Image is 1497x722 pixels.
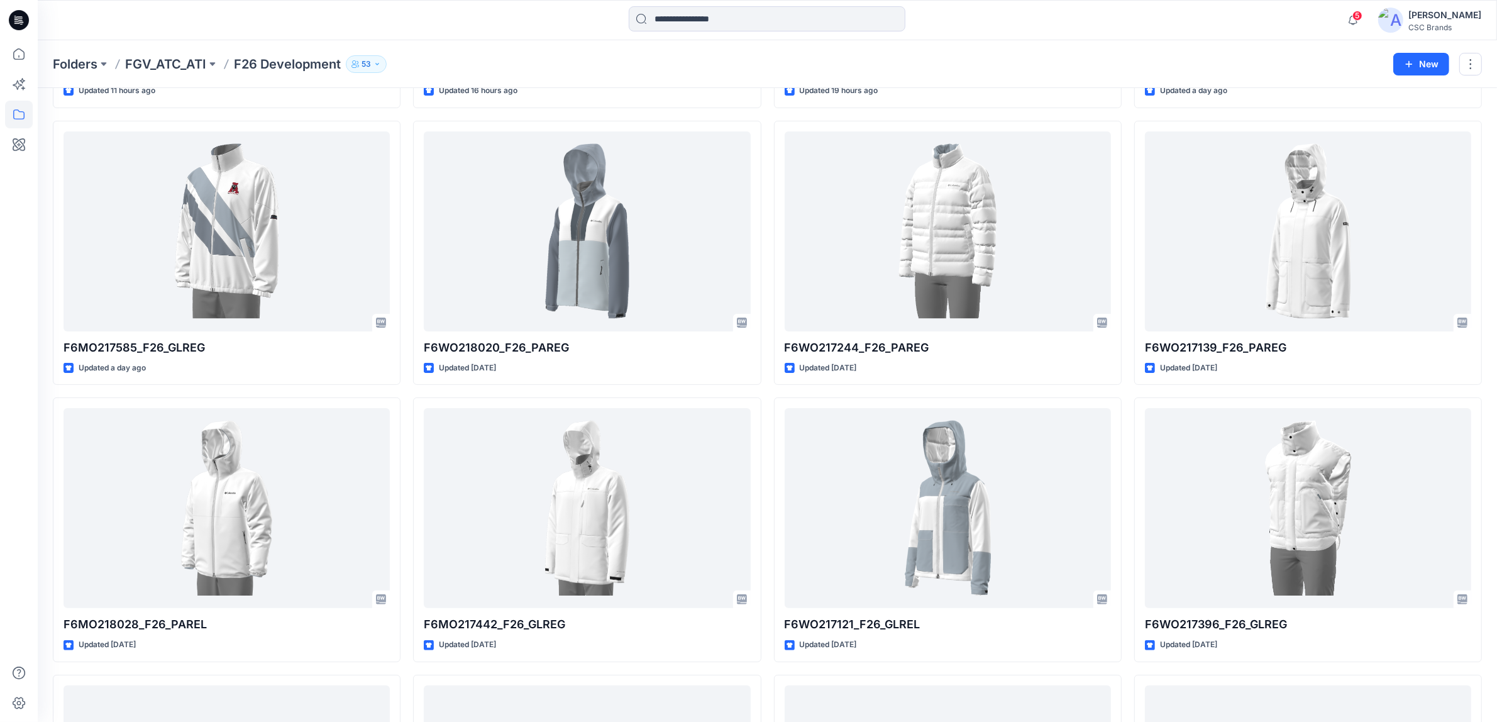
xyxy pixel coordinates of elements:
[1160,84,1227,97] p: Updated a day ago
[64,408,390,608] a: F6MO218028_F26_PAREL
[53,55,97,73] a: Folders
[1145,339,1471,357] p: F6WO217139_F26_PAREG
[1408,23,1481,32] div: CSC Brands
[1393,53,1449,75] button: New
[785,339,1111,357] p: F6WO217244_F26_PAREG
[439,362,496,375] p: Updated [DATE]
[64,616,390,633] p: F6MO218028_F26_PAREL
[79,362,146,375] p: Updated a day ago
[362,57,371,71] p: 53
[439,638,496,652] p: Updated [DATE]
[125,55,206,73] a: FGV_ATC_ATI
[64,131,390,331] a: F6MO217585_F26_GLREG
[424,408,750,608] a: F6MO217442_F26_GLREG
[1160,362,1217,375] p: Updated [DATE]
[424,616,750,633] p: F6MO217442_F26_GLREG
[1145,616,1471,633] p: F6WO217396_F26_GLREG
[785,616,1111,633] p: F6WO217121_F26_GLREL
[346,55,387,73] button: 53
[439,84,517,97] p: Updated 16 hours ago
[424,339,750,357] p: F6WO218020_F26_PAREG
[79,84,155,97] p: Updated 11 hours ago
[424,131,750,331] a: F6WO218020_F26_PAREG
[234,55,341,73] p: F26 Development
[785,131,1111,331] a: F6WO217244_F26_PAREG
[1408,8,1481,23] div: [PERSON_NAME]
[1352,11,1362,21] span: 5
[800,638,857,652] p: Updated [DATE]
[1378,8,1403,33] img: avatar
[1160,638,1217,652] p: Updated [DATE]
[800,84,878,97] p: Updated 19 hours ago
[800,362,857,375] p: Updated [DATE]
[1145,131,1471,331] a: F6WO217139_F26_PAREG
[64,339,390,357] p: F6MO217585_F26_GLREG
[79,638,136,652] p: Updated [DATE]
[1145,408,1471,608] a: F6WO217396_F26_GLREG
[785,408,1111,608] a: F6WO217121_F26_GLREL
